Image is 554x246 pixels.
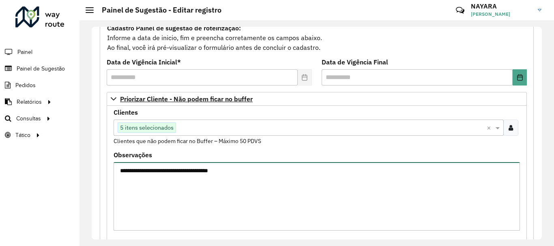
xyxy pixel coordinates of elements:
span: Tático [15,131,30,139]
div: Informe a data de inicio, fim e preencha corretamente os campos abaixo. Ao final, você irá pré-vi... [107,23,527,53]
div: Priorizar Cliente - Não podem ficar no buffer [107,106,527,241]
span: Consultas [16,114,41,123]
span: Painel de Sugestão [17,64,65,73]
a: Priorizar Cliente - Não podem ficar no buffer [107,92,527,106]
span: Pedidos [15,81,36,90]
h3: NAYARA [471,2,532,10]
strong: Cadastro Painel de sugestão de roteirização: [107,24,241,32]
span: Clear all [487,123,494,133]
label: Data de Vigência Inicial [107,57,181,67]
a: Contato Rápido [451,2,469,19]
span: Priorizar Cliente - Não podem ficar no buffer [120,96,253,102]
span: Relatórios [17,98,42,106]
h2: Painel de Sugestão - Editar registro [94,6,221,15]
label: Data de Vigência Final [322,57,388,67]
small: Clientes que não podem ficar no Buffer – Máximo 50 PDVS [114,137,261,145]
button: Choose Date [513,69,527,86]
label: Observações [114,150,152,160]
span: 5 itens selecionados [118,123,176,133]
label: Clientes [114,107,138,117]
span: [PERSON_NAME] [471,11,532,18]
span: Painel [17,48,32,56]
